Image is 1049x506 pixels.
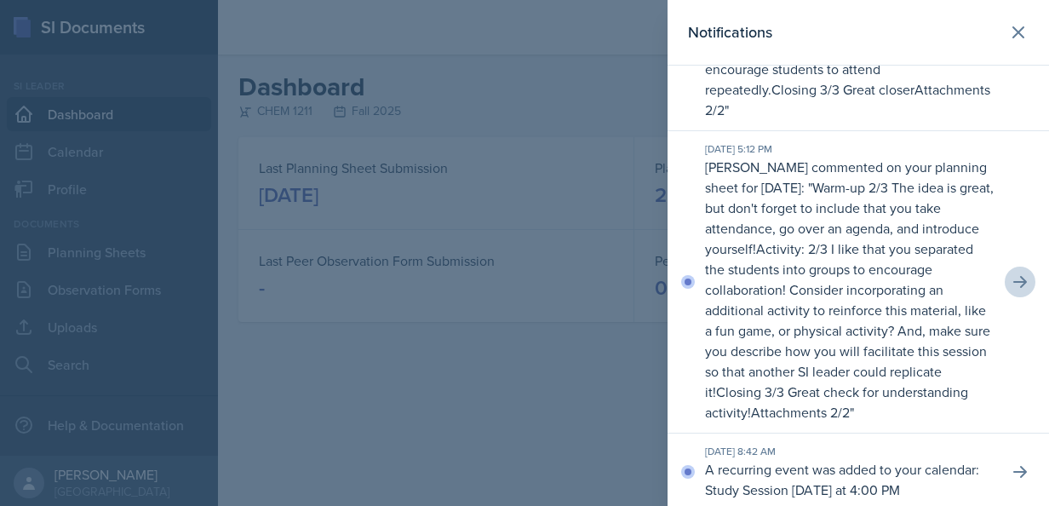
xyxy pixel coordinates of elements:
[705,141,995,157] div: [DATE] 5:12 PM
[705,444,995,459] div: [DATE] 8:42 AM
[751,403,850,422] p: Attachments 2/2
[705,382,968,422] p: Closing 3/3 Great check for understanding activity!
[688,20,772,44] h2: Notifications
[705,239,990,401] p: Activity: 2/3 I like that you separated the students into groups to encourage collaboration! Cons...
[771,80,914,99] p: Closing 3/3 Great closer
[705,157,995,423] p: [PERSON_NAME] commented on your planning sheet for [DATE]: " "
[705,178,994,258] p: Warm-up 2/3 The idea is great, but don't forget to include that you take attendance, go over an a...
[705,459,995,500] p: A recurring event was added to your calendar: Study Session [DATE] at 4:00 PM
